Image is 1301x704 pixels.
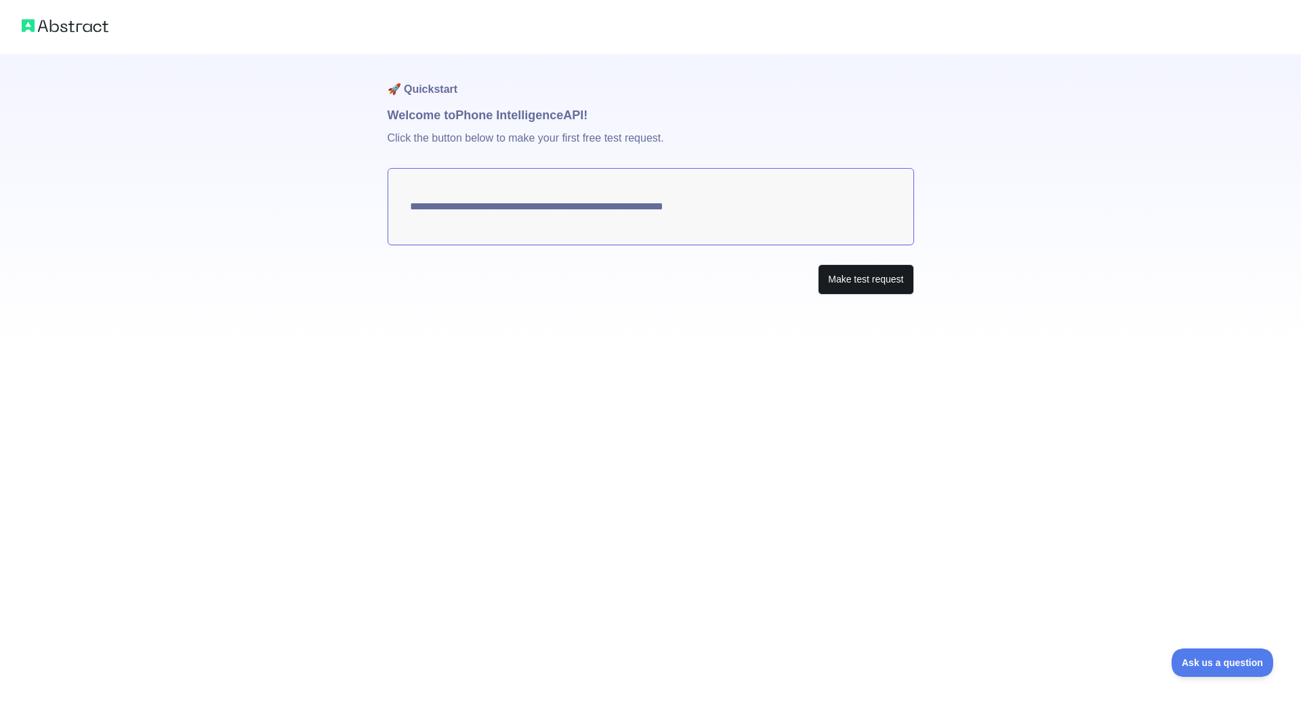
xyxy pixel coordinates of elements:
[388,106,914,125] h1: Welcome to Phone Intelligence API!
[388,125,914,168] p: Click the button below to make your first free test request.
[388,54,914,106] h1: 🚀 Quickstart
[22,16,108,35] img: Abstract logo
[818,264,913,295] button: Make test request
[1172,648,1274,677] iframe: Toggle Customer Support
